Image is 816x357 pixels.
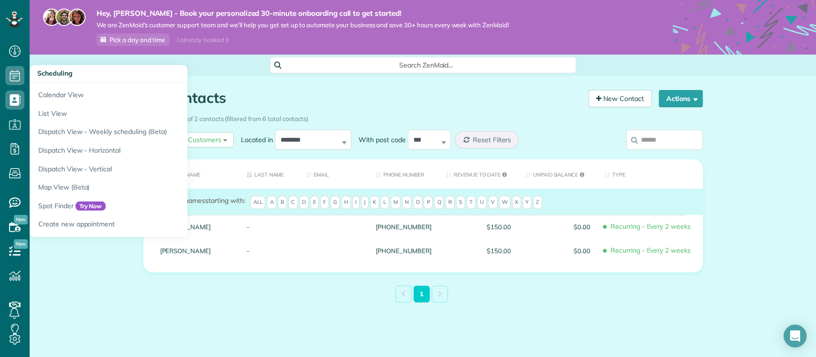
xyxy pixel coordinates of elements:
a: Pick a day and time [97,33,169,46]
span: A [267,196,276,209]
strong: Hey, [PERSON_NAME] - Book your personalized 30-minute onboarding call to get started! [97,9,509,18]
span: M [391,196,401,209]
th: Email: activate to sort column ascending [299,159,369,189]
th: Last Name: activate to sort column descending [239,159,299,189]
a: New Contact [588,90,652,107]
button: Actions [659,90,703,107]
label: starting with: [170,196,245,205]
span: Z [533,196,542,209]
span: New [14,239,28,249]
span: C [288,196,298,209]
span: Q [434,196,444,209]
span: Reset Filters [473,135,511,144]
a: [PERSON_NAME] [160,247,232,254]
a: Calendar View [30,82,269,104]
th: First Name: activate to sort column ascending [143,159,239,189]
span: H [341,196,351,209]
span: N [402,196,412,209]
span: U [477,196,487,209]
img: maria-72a9807cf96188c08ef61303f053569d2e2a8a1cde33d635c8a3ac13582a053d.jpg [43,9,60,26]
th: Type: activate to sort column ascending [598,159,703,189]
span: J [361,196,369,209]
a: [PERSON_NAME] [160,223,232,230]
span: S [456,196,465,209]
a: Map View (Beta) [30,178,269,197]
label: Located in [234,135,275,145]
span: F [320,196,329,209]
a: Dispatch View - Weekly scheduling (Beta) [30,123,269,141]
span: V [488,196,498,209]
span: O [413,196,423,209]
span: X [512,196,521,209]
span: $150.00 [446,223,511,230]
span: L [381,196,389,209]
span: $150.00 [446,247,511,254]
span: Pick a day and time [109,36,165,44]
div: [PHONE_NUMBER] [369,215,438,239]
a: 1 [413,286,430,302]
span: B [278,196,287,209]
span: T [467,196,476,209]
span: Recurring Customers [149,135,221,145]
span: W [499,196,511,209]
img: jorge-587dff0eeaa6aab1f244e6dc62b8924c3b6ad411094392a53c71c6c4a576187d.jpg [55,9,73,26]
span: $0.00 [525,223,590,230]
span: E [310,196,319,209]
span: New [14,215,28,224]
span: Try Now [76,201,106,211]
a: - [247,247,292,254]
span: All [250,196,266,209]
span: Recurring - Every 2 weeks [605,218,696,235]
span: We are ZenMaid’s customer support team and we’ll help you get set up to automate your business an... [97,21,509,29]
div: Showing 1 to 2 of 2 contacts (filtered from 6 total contacts) [143,111,703,123]
span: Scheduling [37,69,73,78]
th: Revenue to Date: activate to sort column ascending [439,159,518,189]
span: R [445,196,455,209]
th: Unpaid Balance: activate to sort column ascending [518,159,598,189]
a: Create new appointment [30,215,269,237]
div: Open Intercom Messenger [783,324,806,347]
span: I [352,196,359,209]
span: $0.00 [525,247,590,254]
img: michelle-19f622bdf1676172e81f8f8fba1fb50e276960ebfe0243fe18214015130c80e4.jpg [68,9,86,26]
div: [PHONE_NUMBER] [369,239,438,263]
th: Phone number: activate to sort column ascending [369,159,438,189]
span: Y [522,196,532,209]
label: With post code [351,135,408,145]
a: Spot FinderTry Now [30,197,269,215]
span: P [424,196,433,209]
span: K [370,196,379,209]
span: D [299,196,309,209]
a: - [247,223,292,230]
h1: All Contacts [143,90,581,106]
div: I already booked it [171,34,235,46]
a: List View [30,104,269,123]
span: Recurring - Every 2 weeks [605,242,696,259]
a: Dispatch View - Vertical [30,160,269,178]
a: Dispatch View - Horizontal [30,141,269,160]
span: G [330,196,340,209]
